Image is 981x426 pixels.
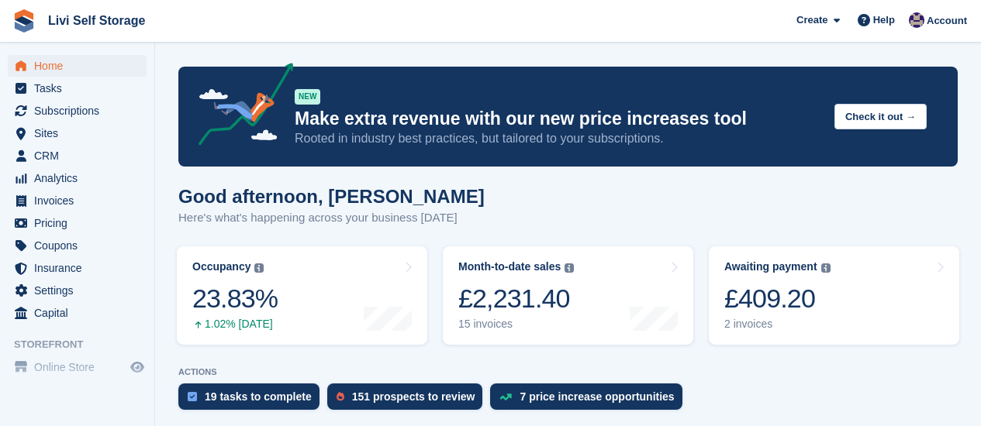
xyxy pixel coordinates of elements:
[458,283,574,314] div: £2,231.40
[34,280,127,301] span: Settings
[724,283,831,314] div: £409.20
[8,55,147,77] a: menu
[178,367,958,377] p: ACTIONS
[295,89,320,105] div: NEW
[188,392,197,401] img: task-75834270c22a3079a89374b754ae025e5fb1db73e45f91037f5363f120a921f8.svg
[34,235,127,256] span: Coupons
[205,390,312,403] div: 19 tasks to complete
[185,63,294,151] img: price-adjustments-announcement-icon-8257ccfd72463d97f412b2fc003d46551f7dbcb40ab6d574587a9cd5c0d94...
[8,145,147,167] a: menu
[34,212,127,234] span: Pricing
[34,145,127,167] span: CRM
[177,246,427,345] a: Occupancy 23.83% 1.02% [DATE]
[34,55,127,77] span: Home
[42,8,151,33] a: Livi Self Storage
[709,246,959,345] a: Awaiting payment £409.20 2 invoices
[34,77,127,99] span: Tasks
[724,260,817,273] div: Awaiting payment
[12,9,36,33] img: stora-icon-8386f47178a22dfd0bd8f6a31ec36ba5ce8667c1dd55bd0f319d3a0aa187defe.svg
[8,356,147,378] a: menu
[192,260,250,273] div: Occupancy
[873,12,895,28] span: Help
[458,318,574,331] div: 15 invoices
[443,246,693,345] a: Month-to-date sales £2,231.40 15 invoices
[8,235,147,256] a: menu
[8,212,147,234] a: menu
[927,13,967,29] span: Account
[128,358,147,376] a: Preview store
[499,393,512,400] img: price_increase_opportunities-93ffe204e8149a01c8c9dc8f82e8f89637d9d84a8eef4429ea346261dce0b2c0.svg
[458,260,561,273] div: Month-to-date sales
[295,130,822,147] p: Rooted in industry best practices, but tailored to your subscriptions.
[178,186,485,207] h1: Good afternoon, [PERSON_NAME]
[8,122,147,144] a: menu
[8,190,147,211] a: menu
[490,383,689,417] a: 7 price increase opportunities
[834,104,927,129] button: Check it out →
[254,263,264,273] img: icon-info-grey-7440780725fd019a000dd9b08b2336e03edf1995a4989e88bcd33f0948082b44.svg
[34,356,127,378] span: Online Store
[821,263,831,273] img: icon-info-grey-7440780725fd019a000dd9b08b2336e03edf1995a4989e88bcd33f0948082b44.svg
[295,108,822,130] p: Make extra revenue with our new price increases tool
[34,167,127,189] span: Analytics
[520,390,674,403] div: 7 price increase opportunities
[8,167,147,189] a: menu
[34,257,127,279] span: Insurance
[192,318,278,331] div: 1.02% [DATE]
[352,390,475,403] div: 151 prospects to review
[909,12,924,28] img: Jim
[8,302,147,324] a: menu
[34,100,127,122] span: Subscriptions
[178,383,327,417] a: 19 tasks to complete
[8,257,147,279] a: menu
[337,392,344,401] img: prospect-51fa495bee0391a8d652442698ab0144808aea92771e9ea1ae160a38d050c398.svg
[8,280,147,301] a: menu
[724,318,831,331] div: 2 invoices
[796,12,827,28] span: Create
[327,383,491,417] a: 151 prospects to review
[34,122,127,144] span: Sites
[8,77,147,99] a: menu
[8,100,147,122] a: menu
[14,337,154,352] span: Storefront
[565,263,574,273] img: icon-info-grey-7440780725fd019a000dd9b08b2336e03edf1995a4989e88bcd33f0948082b44.svg
[192,283,278,314] div: 23.83%
[178,209,485,227] p: Here's what's happening across your business [DATE]
[34,190,127,211] span: Invoices
[34,302,127,324] span: Capital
